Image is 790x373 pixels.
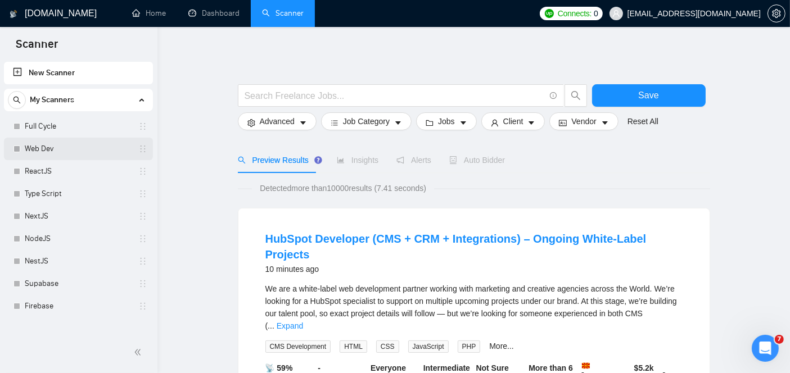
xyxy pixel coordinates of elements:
[489,342,514,351] a: More...
[545,9,554,18] img: upwork-logo.png
[768,4,786,22] button: setting
[337,156,345,164] span: area-chart
[449,156,505,165] span: Auto Bidder
[25,183,132,205] a: Type Script
[592,84,706,107] button: Save
[25,228,132,250] a: NodeJS
[394,119,402,127] span: caret-down
[565,90,586,101] span: search
[25,138,132,160] a: Web Dev
[134,347,145,358] span: double-left
[396,156,431,165] span: Alerts
[245,89,545,103] input: Search Freelance Jobs...
[265,283,683,332] div: We are a white-label web development partner working with marketing and creative agencies across ...
[768,9,786,18] a: setting
[265,233,647,261] a: HubSpot Developer (CMS + CRM + Integrations) – Ongoing White-Label Projects
[262,8,304,18] a: searchScanner
[458,340,481,353] span: PHP
[299,119,307,127] span: caret-down
[371,363,406,372] b: Everyone
[459,119,467,127] span: caret-down
[594,7,598,20] span: 0
[13,62,144,84] a: New Scanner
[313,155,323,165] div: Tooltip anchor
[416,112,477,130] button: folderJobscaret-down
[25,115,132,138] a: Full Cycle
[571,115,596,128] span: Vendor
[582,362,590,370] img: 🇲🇰
[7,36,67,60] span: Scanner
[277,321,303,330] a: Expand
[4,89,153,317] li: My Scanners
[138,279,147,288] span: holder
[138,234,147,243] span: holder
[752,335,779,362] iframe: Intercom live chat
[25,272,132,295] a: Supabase
[638,88,658,102] span: Save
[25,160,132,183] a: ReactJS
[265,340,331,353] span: CMS Development
[565,84,587,107] button: search
[376,340,399,353] span: CSS
[426,119,434,127] span: folder
[188,8,240,18] a: dashboardDashboard
[252,182,434,194] span: Detected more than 10000 results (7.41 seconds)
[601,119,609,127] span: caret-down
[449,156,457,164] span: robot
[25,295,132,317] a: Firebase
[8,96,25,104] span: search
[396,156,404,164] span: notification
[331,119,338,127] span: bars
[612,10,620,17] span: user
[265,284,677,330] span: We are a white-label web development partner working with marketing and creative agencies across ...
[438,115,455,128] span: Jobs
[340,340,367,353] span: HTML
[138,257,147,266] span: holder
[4,62,153,84] li: New Scanner
[138,122,147,131] span: holder
[8,91,26,109] button: search
[25,205,132,228] a: NextJS
[558,7,592,20] span: Connects:
[138,167,147,176] span: holder
[527,119,535,127] span: caret-down
[138,189,147,198] span: holder
[768,9,785,18] span: setting
[550,92,557,99] span: info-circle
[503,115,523,128] span: Client
[238,112,317,130] button: settingAdvancedcaret-down
[265,262,683,276] div: 10 minutes ago
[775,335,784,344] span: 7
[481,112,545,130] button: userClientcaret-down
[321,112,412,130] button: barsJob Categorycaret-down
[559,119,567,127] span: idcard
[408,340,449,353] span: JavaScript
[238,156,319,165] span: Preview Results
[10,5,17,23] img: logo
[265,363,293,372] b: 📡 59%
[25,250,132,272] a: NestJS
[138,302,147,311] span: holder
[268,321,274,330] span: ...
[491,119,499,127] span: user
[247,119,255,127] span: setting
[318,363,320,372] b: -
[138,144,147,153] span: holder
[343,115,390,128] span: Job Category
[138,212,147,221] span: holder
[30,89,74,111] span: My Scanners
[476,363,509,372] b: Not Sure
[337,156,378,165] span: Insights
[634,363,654,372] b: $ 5.2k
[238,156,246,164] span: search
[628,115,658,128] a: Reset All
[260,115,295,128] span: Advanced
[549,112,618,130] button: idcardVendorcaret-down
[423,363,470,372] b: Intermediate
[132,8,166,18] a: homeHome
